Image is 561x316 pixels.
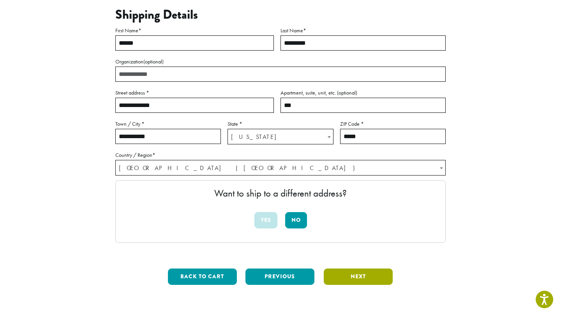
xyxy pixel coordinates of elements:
[115,26,274,35] label: First Name
[285,212,307,228] button: No
[228,119,333,129] label: State
[254,212,277,228] button: Yes
[116,160,445,176] span: United States (US)
[168,269,237,285] button: Back to cart
[245,269,314,285] button: Previous
[143,58,164,65] span: (optional)
[115,160,446,176] span: Country / Region
[115,7,446,22] h3: Shipping Details
[337,89,357,96] span: (optional)
[340,119,446,129] label: ZIP Code
[280,26,446,35] label: Last Name
[115,88,274,98] label: Street address
[115,119,221,129] label: Town / City
[324,269,393,285] button: Next
[228,129,333,144] span: South Carolina
[228,129,333,144] span: State
[123,188,438,198] p: Want to ship to a different address?
[280,88,446,98] label: Apartment, suite, unit, etc.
